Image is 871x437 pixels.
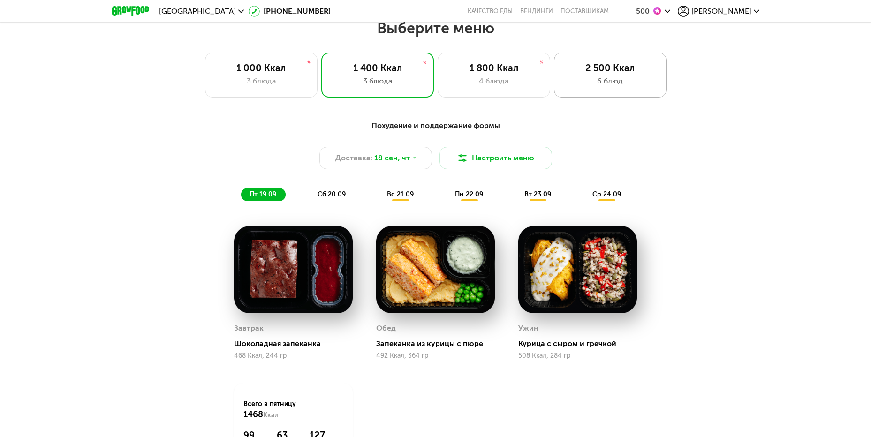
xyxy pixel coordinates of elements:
div: поставщикам [560,8,609,15]
span: вс 21.09 [387,190,414,198]
a: [PHONE_NUMBER] [249,6,331,17]
button: Настроить меню [439,147,552,169]
span: [GEOGRAPHIC_DATA] [159,8,236,15]
div: 500 [636,8,650,15]
div: Обед [376,321,396,335]
span: Ккал [263,411,279,419]
div: Всего в пятницу [243,399,343,420]
div: Завтрак [234,321,264,335]
a: Вендинги [520,8,553,15]
div: 6 блюд [564,75,657,87]
div: Похудение и поддержание формы [158,120,713,132]
div: 4 блюда [447,75,540,87]
div: 468 Ккал, 244 гр [234,352,353,360]
div: Запеканка из курицы с пюре [376,339,502,348]
div: Шоколадная запеканка [234,339,360,348]
span: 1468 [243,409,263,420]
span: вт 23.09 [524,190,551,198]
span: ср 24.09 [592,190,621,198]
div: 3 блюда [215,75,308,87]
span: сб 20.09 [318,190,346,198]
div: 1 400 Ккал [331,62,424,74]
div: 3 блюда [331,75,424,87]
div: 492 Ккал, 364 гр [376,352,495,360]
div: Курица с сыром и гречкой [518,339,644,348]
span: пт 19.09 [250,190,276,198]
h2: Выберите меню [30,19,841,38]
a: Качество еды [468,8,513,15]
div: Ужин [518,321,538,335]
span: 18 сен, чт [374,152,410,164]
div: 508 Ккал, 284 гр [518,352,637,360]
div: 1 000 Ккал [215,62,308,74]
span: Доставка: [335,152,372,164]
span: пн 22.09 [455,190,483,198]
div: 2 500 Ккал [564,62,657,74]
span: [PERSON_NAME] [691,8,751,15]
div: 1 800 Ккал [447,62,540,74]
